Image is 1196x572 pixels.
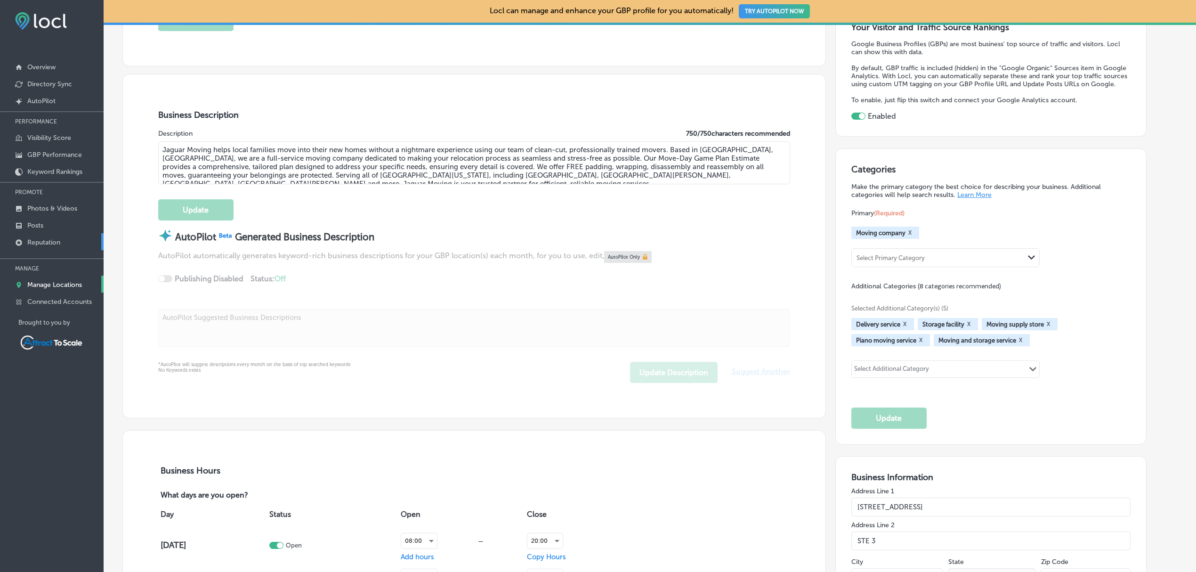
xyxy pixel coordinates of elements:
div: — [437,538,525,545]
p: GBP Performance [27,151,82,159]
p: Directory Sync [27,80,72,88]
button: Update [158,199,234,221]
p: Make the primary category the best choice for describing your business. Additional categories wil... [851,183,1131,199]
p: Brought to you by [18,319,104,326]
div: Select Primary Category [857,254,925,261]
p: Photos & Videos [27,204,77,212]
p: To enable, just flip this switch and connect your Google Analytics account. [851,96,1131,104]
label: City [851,558,863,566]
span: Moving and storage service [938,337,1016,344]
span: Moving supply store [986,321,1044,328]
label: Address Line 2 [851,521,1131,529]
div: Select Additional Category [854,365,929,376]
p: By default, GBP traffic is included (hidden) in the "Google Organic" Sources item in Google Analy... [851,64,1131,88]
span: Copy Hours [527,553,566,561]
p: Visibility Score [27,134,71,142]
input: Street Address Line 1 [851,498,1131,516]
th: Open [398,501,525,527]
span: (Required) [874,209,905,217]
textarea: Jaguar Moving helps local families move into their new homes without a nightmare experience using... [158,141,791,184]
div: 08:00 [401,533,437,548]
img: Beta [216,231,235,239]
p: Google Business Profiles (GBPs) are most business' top source of traffic and visitors. Locl can s... [851,40,1131,56]
input: Street Address Line 2 [851,531,1131,550]
span: Add hours [401,553,434,561]
span: Storage facility [922,321,964,328]
p: Reputation [27,238,60,246]
button: TRY AUTOPILOT NOW [739,4,810,18]
h3: Business Hours [158,466,791,476]
div: 20:00 [527,533,563,548]
label: Address Line 1 [851,487,1131,495]
label: Enabled [868,112,896,121]
span: (8 categories recommended) [918,282,1001,291]
p: Connected Accounts [27,298,92,306]
img: fda3e92497d09a02dc62c9cd864e3231.png [15,12,67,30]
p: Open [286,542,302,549]
button: X [900,320,909,328]
p: Posts [27,221,43,229]
th: Status [267,501,398,527]
span: Additional Categories [851,282,1001,290]
button: X [1044,320,1053,328]
span: Piano moving service [856,337,916,344]
span: Delivery service [856,321,900,328]
h3: Categories [851,164,1131,178]
h4: [DATE] [161,540,267,550]
button: X [1016,336,1025,344]
p: AutoPilot [27,97,56,105]
p: What days are you open? [158,491,315,501]
label: 750 / 750 characters recommended [686,130,790,138]
p: Manage Locations [27,281,82,289]
img: autopilot-icon [158,229,172,243]
th: Close [525,501,632,527]
button: X [964,320,973,328]
p: Overview [27,63,56,71]
label: Zip Code [1041,558,1068,566]
strong: AutoPilot Generated Business Description [175,231,374,243]
a: Learn More [957,191,992,199]
p: Keyword Rankings [27,168,82,176]
label: Description [158,130,193,138]
img: Attract To Scale [18,334,84,351]
h3: Business Information [851,472,1131,482]
button: X [916,336,925,344]
span: Selected Additional Category(s) (5) [851,305,1123,312]
span: Primary [851,209,905,217]
button: X [905,229,914,237]
span: Moving company [856,229,905,237]
button: Update [851,408,927,429]
h3: Your Visitor and Traffic Source Rankings [851,22,1131,33]
th: Day [158,501,267,527]
label: State [948,558,964,566]
h3: Business Description [158,110,791,120]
